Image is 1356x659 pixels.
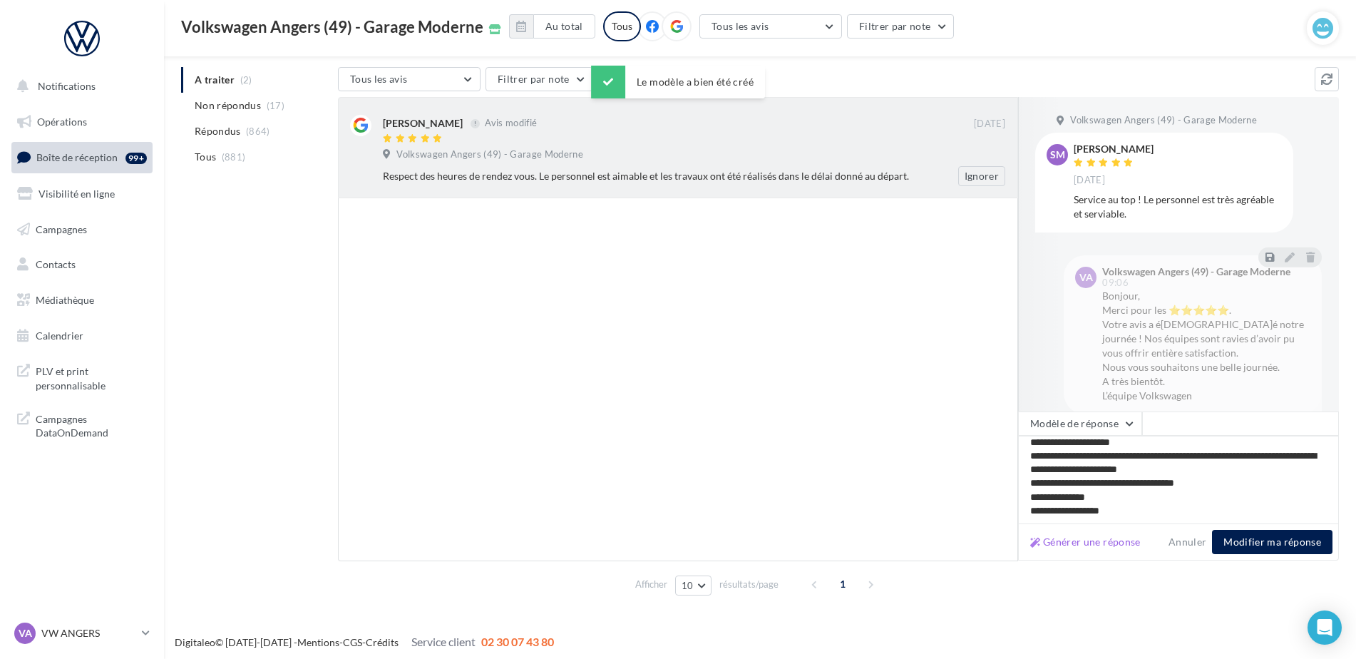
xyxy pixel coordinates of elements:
a: Campagnes DataOnDemand [9,404,155,446]
div: [PERSON_NAME] [383,116,463,131]
span: Non répondus [195,98,261,113]
span: (17) [267,100,284,111]
span: Service client [411,635,476,648]
span: Médiathèque [36,294,94,306]
span: 1 [831,573,854,596]
a: Visibilité en ligne [9,179,155,209]
span: VA [1079,270,1093,285]
div: Open Intercom Messenger [1308,611,1342,645]
a: Crédits [366,636,399,648]
a: Calendrier [9,321,155,351]
a: Médiathèque [9,285,155,315]
span: Volkswagen Angers (49) - Garage Moderne [181,19,483,35]
div: Le modèle a bien été créé [591,66,765,98]
button: Modèle de réponse [1018,412,1142,436]
span: Volkswagen Angers (49) - Garage Moderne [1070,114,1257,127]
span: Contacts [36,258,76,270]
span: Boîte de réception [36,151,118,163]
span: Avis modifié [485,118,537,129]
span: PLV et print personnalisable [36,362,147,392]
span: 09:06 [1102,278,1129,287]
div: 99+ [125,153,147,164]
button: 10 [675,576,712,596]
span: (881) [222,151,246,163]
a: CGS [343,636,362,648]
button: Au total [509,14,595,39]
span: résultats/page [719,578,779,591]
button: Filtrer par note [847,14,955,39]
div: Respect des heures de rendez vous. Le personnel est aimable et les travaux ont été réalisés dans ... [383,169,913,183]
div: Bonjour, Merci pour les ⭐⭐⭐⭐⭐. Votre avis a é[DEMOGRAPHIC_DATA]é notre journée ! Nos équipes sont... [1102,289,1310,403]
a: Digitaleo [175,636,215,648]
p: VW ANGERS [41,626,136,640]
a: Opérations [9,107,155,137]
div: [PERSON_NAME] [1074,144,1154,154]
span: [DATE] [1074,174,1105,187]
button: Au total [533,14,595,39]
button: Générer une réponse [1024,533,1146,551]
span: Visibilité en ligne [38,188,115,200]
span: 10 [682,580,694,591]
span: Volkswagen Angers (49) - Garage Moderne [396,148,583,161]
span: Notifications [38,80,96,92]
div: Service au top ! Le personnel est très agréable et serviable. [1074,193,1282,221]
span: [DATE] [974,118,1005,131]
button: Notifications [9,71,150,101]
button: Ignorer [958,166,1005,186]
button: Modifier ma réponse [1212,530,1332,554]
span: 02 30 07 43 80 [481,635,554,648]
button: Tous les avis [338,67,481,91]
a: Mentions [297,636,339,648]
div: Tous [603,11,641,41]
span: Afficher [635,578,667,591]
a: VA VW ANGERS [11,620,153,647]
a: Contacts [9,250,155,280]
span: Campagnes DataOnDemand [36,409,147,440]
button: Filtrer par note [486,67,593,91]
span: Tous les avis [350,73,408,85]
button: Tous les avis [699,14,842,39]
span: SM [1050,148,1065,162]
span: Opérations [37,116,87,128]
span: Calendrier [36,329,83,342]
span: Tous les avis [712,20,769,32]
span: VA [19,626,32,640]
span: © [DATE]-[DATE] - - - [175,636,554,648]
div: Volkswagen Angers (49) - Garage Moderne [1102,267,1290,277]
span: Tous [195,150,216,164]
a: Boîte de réception99+ [9,142,155,173]
span: Campagnes [36,223,87,235]
a: Campagnes [9,215,155,245]
span: Répondus [195,124,241,138]
span: (864) [246,126,270,137]
a: PLV et print personnalisable [9,356,155,398]
button: Annuler [1163,533,1212,551]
